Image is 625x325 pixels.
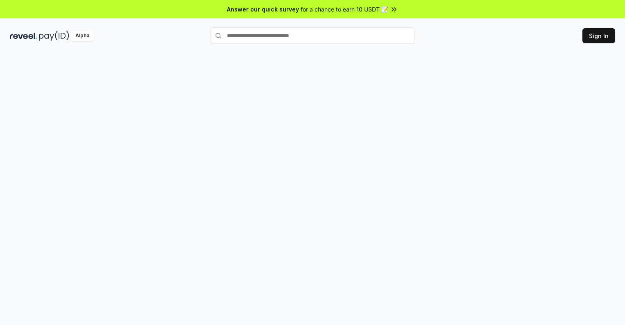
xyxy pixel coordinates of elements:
[39,31,69,41] img: pay_id
[301,5,388,14] span: for a chance to earn 10 USDT 📝
[227,5,299,14] span: Answer our quick survey
[71,31,94,41] div: Alpha
[10,31,37,41] img: reveel_dark
[582,28,615,43] button: Sign In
